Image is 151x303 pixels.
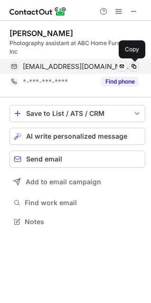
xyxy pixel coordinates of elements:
button: Reveal Button [101,77,139,86]
span: [EMAIL_ADDRESS][DOMAIN_NAME] [23,62,132,71]
span: Notes [25,218,142,226]
button: AI write personalized message [9,128,145,145]
button: save-profile-one-click [9,105,145,122]
span: AI write personalized message [26,133,127,140]
span: Add to email campaign [26,178,101,186]
span: Find work email [25,199,142,207]
span: Send email [26,155,62,163]
button: Find work email [9,196,145,209]
div: [PERSON_NAME] [9,28,73,38]
button: Notes [9,215,145,228]
img: ContactOut v5.3.10 [9,6,66,17]
div: Photography assistant at ABC Home Furnishings Inc [9,39,145,56]
button: Add to email campaign [9,173,145,190]
button: Send email [9,151,145,168]
div: Save to List / ATS / CRM [26,110,129,117]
